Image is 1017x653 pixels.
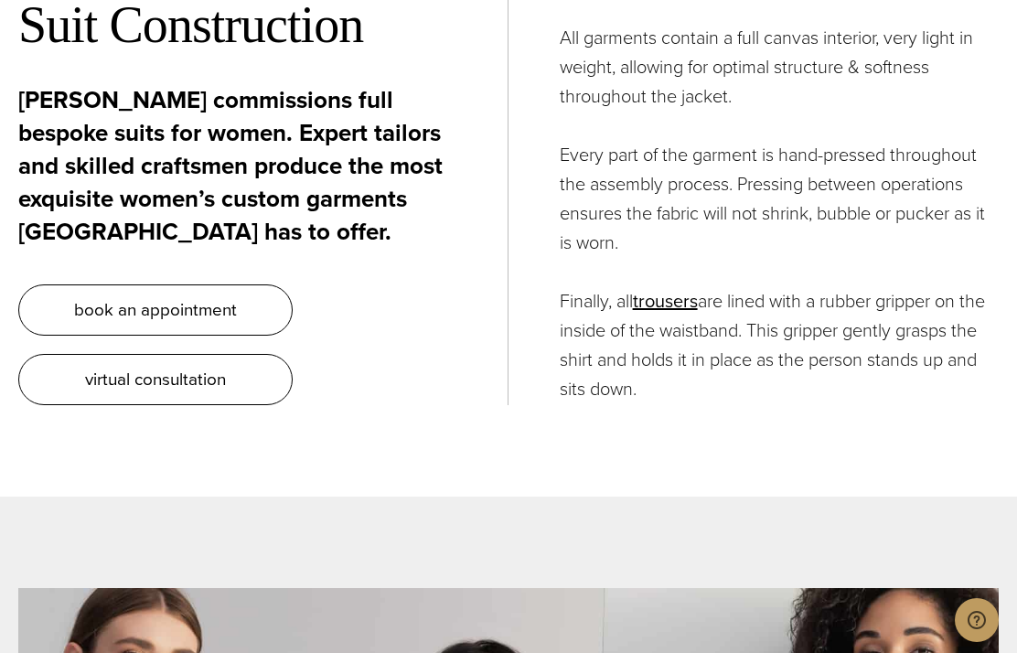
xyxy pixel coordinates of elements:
[74,296,237,323] span: book an appointment
[955,598,999,644] iframe: Opens a widget where you can chat to one of our agents
[560,286,999,403] p: Finally, all are lined with a rubber gripper on the inside of the waistband. This gripper gently ...
[633,287,698,315] a: trousers
[18,83,456,248] p: [PERSON_NAME] commissions full bespoke suits for women. Expert tailors and skilled craftsmen prod...
[18,284,293,336] a: book an appointment
[560,140,999,257] p: Every part of the garment is hand-pressed throughout the assembly process. Pressing between opera...
[560,23,999,111] p: All garments contain a full canvas interior, very light in weight, allowing for optimal structure...
[18,354,293,405] a: virtual consultation
[85,366,226,392] span: virtual consultation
